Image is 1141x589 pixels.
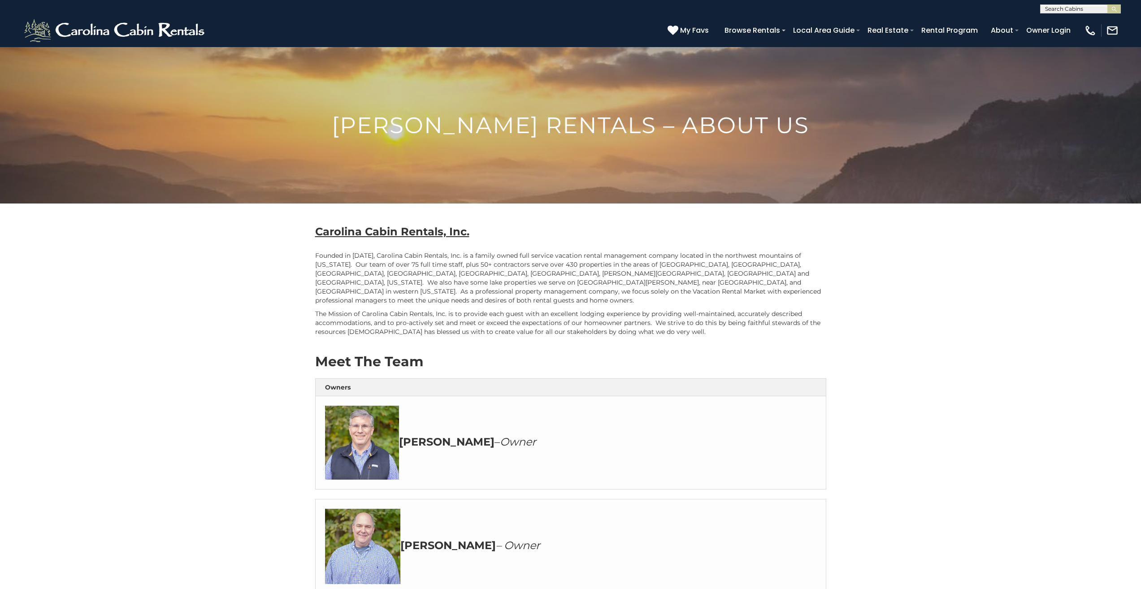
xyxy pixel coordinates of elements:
a: Owner Login [1022,22,1075,38]
a: Browse Rentals [720,22,785,38]
a: My Favs [668,25,711,36]
span: My Favs [680,25,709,36]
em: Owner [500,435,536,448]
img: phone-regular-white.png [1084,24,1097,37]
em: – Owner [496,539,540,552]
a: Real Estate [863,22,913,38]
a: Local Area Guide [789,22,859,38]
a: About [986,22,1018,38]
strong: [PERSON_NAME] [399,435,495,448]
img: White-1-2.png [22,17,208,44]
p: The Mission of Carolina Cabin Rentals, Inc. is to provide each guest with an excellent lodging ex... [315,309,826,336]
strong: [PERSON_NAME] [400,539,496,552]
b: Carolina Cabin Rentals, Inc. [315,225,469,238]
h3: – [325,406,816,480]
img: mail-regular-white.png [1106,24,1119,37]
p: Founded in [DATE], Carolina Cabin Rentals, Inc. is a family owned full service vacation rental ma... [315,251,826,305]
strong: Meet The Team [315,353,423,370]
strong: Owners [325,383,351,391]
a: Rental Program [917,22,982,38]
